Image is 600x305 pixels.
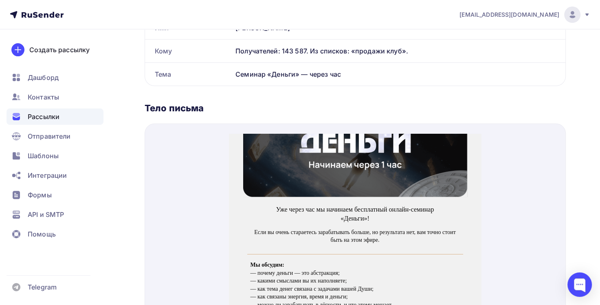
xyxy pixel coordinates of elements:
p: Мы посмотрим на деньги через призму бессознательного, родовых систем и сценариев. Вы увидите, что... [22,199,231,223]
table: divider [18,120,234,121]
div: Создать рассылку [29,45,90,55]
span: Дашборд [28,73,59,82]
p: Если вы очень стараетесь зарабатывать больше, но результата нет, вам точно стоит быть на этом эфире. [22,95,231,111]
span: API и SMTP [28,210,64,219]
p: На семинаре не будет лайфхаков и мотивации. [22,183,231,192]
strong: Мы обсудим: [22,128,55,134]
a: [EMAIL_ADDRESS][DOMAIN_NAME] [459,7,590,23]
a: Дашборд [7,69,103,86]
a: Контакты [7,89,103,105]
div: Тема [145,63,232,86]
span: Контакты [28,92,59,102]
p: — почему деньги — это абстракция; — какими смыслами вы их наполняете; — как тема денег связана с ... [22,127,231,175]
div: Тело письма [145,102,566,114]
p: Уже через час мы начинаем бесплатный онлайн-семинар «Деньги»! [39,71,214,90]
span: Рассылки [28,112,59,122]
div: Семинар «Деньги» — через час [232,63,565,86]
div: Кому [145,40,232,62]
a: Рассылки [7,108,103,125]
a: Шаблоны [7,148,103,164]
span: Интеграции [28,170,67,180]
span: Шаблоны [28,151,59,161]
a: Формы [7,187,103,203]
span: Помощь [28,229,56,239]
span: Формы [28,190,52,200]
span: Отправители [28,131,71,141]
a: Отправители [7,128,103,144]
div: Получателей: 143 587. Из списков: «продажи клуб». [235,46,556,56]
span: Telegram [28,282,57,292]
span: [EMAIL_ADDRESS][DOMAIN_NAME] [459,11,559,19]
